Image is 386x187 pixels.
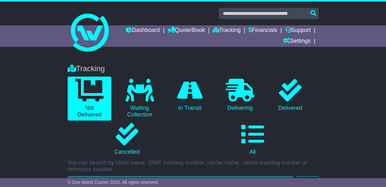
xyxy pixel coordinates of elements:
a: Support [285,25,311,36]
a: Tracking [213,25,241,36]
div: Tracking [64,64,322,73]
a: Not Delivered [68,77,112,121]
a: In Transit [168,77,212,114]
a: Financials [248,25,277,36]
a: All [193,121,312,158]
a: Waiting Collection [118,77,162,121]
a: Delivered [268,77,312,114]
span: © One World Courier 2025. All rights reserved. [68,180,159,185]
a: Settings [283,36,311,47]
a: Quote/Book [168,25,205,36]
a: Dashboard [126,25,160,36]
a: Cancelled [68,121,187,158]
a: Delivering [218,77,262,114]
p: You can search by client name, OWC tracking number, carrier name, carrier tracking number or refe... [68,159,319,173]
